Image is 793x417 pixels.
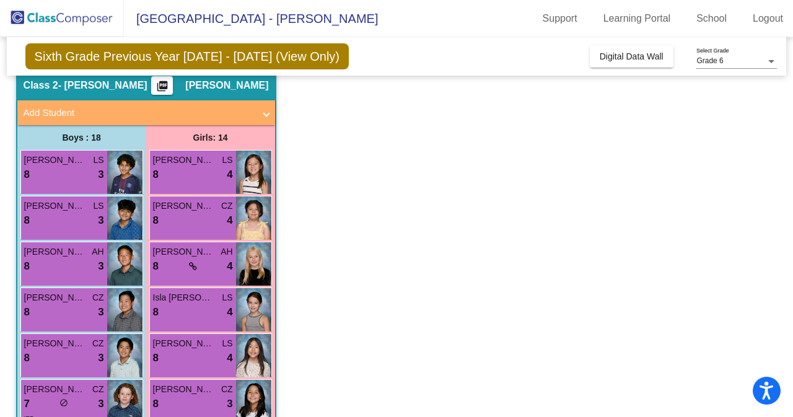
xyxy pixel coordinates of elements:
[153,304,159,320] span: 8
[24,350,30,366] span: 8
[98,350,103,366] span: 3
[221,383,233,396] span: CZ
[151,76,173,95] button: Print Students Details
[153,245,215,258] span: [PERSON_NAME]
[92,337,104,350] span: CZ
[24,154,86,167] span: [PERSON_NAME]
[185,79,268,92] span: [PERSON_NAME]
[153,350,159,366] span: 8
[153,291,215,304] span: Isla [PERSON_NAME]
[696,56,723,65] span: Grade 6
[98,396,103,412] span: 3
[227,350,232,366] span: 4
[24,383,86,396] span: [PERSON_NAME]
[146,125,275,150] div: Girls: 14
[24,291,86,304] span: [PERSON_NAME]
[153,154,215,167] span: [PERSON_NAME]
[93,200,103,213] span: LS
[24,304,30,320] span: 8
[153,383,215,396] span: [PERSON_NAME]
[24,258,30,274] span: 8
[92,245,103,258] span: AH
[24,245,86,258] span: [PERSON_NAME]
[153,167,159,183] span: 8
[227,258,232,274] span: 4
[93,154,103,167] span: LS
[227,396,232,412] span: 3
[227,304,232,320] span: 4
[222,291,232,304] span: LS
[124,9,378,29] span: [GEOGRAPHIC_DATA] - [PERSON_NAME]
[92,383,104,396] span: CZ
[686,9,737,29] a: School
[98,258,103,274] span: 3
[153,337,215,350] span: [PERSON_NAME]
[24,200,86,213] span: [PERSON_NAME]
[17,100,275,125] mat-expansion-panel-header: Add Student
[533,9,587,29] a: Support
[600,51,664,61] span: Digital Data Wall
[153,213,159,229] span: 8
[227,167,232,183] span: 4
[594,9,681,29] a: Learning Portal
[221,200,233,213] span: CZ
[153,396,159,412] span: 8
[24,106,254,120] mat-panel-title: Add Student
[17,125,146,150] div: Boys : 18
[58,79,147,92] span: - [PERSON_NAME]
[25,43,349,69] span: Sixth Grade Previous Year [DATE] - [DATE] (View Only)
[153,200,215,213] span: [PERSON_NAME]
[227,213,232,229] span: 4
[590,45,673,68] button: Digital Data Wall
[24,79,58,92] span: Class 2
[98,213,103,229] span: 3
[24,396,30,412] span: 7
[221,245,232,258] span: AH
[24,213,30,229] span: 8
[98,167,103,183] span: 3
[222,337,232,350] span: LS
[743,9,793,29] a: Logout
[59,398,68,407] span: do_not_disturb_alt
[155,80,170,97] mat-icon: picture_as_pdf
[222,154,232,167] span: LS
[24,167,30,183] span: 8
[92,291,104,304] span: CZ
[98,304,103,320] span: 3
[24,337,86,350] span: [PERSON_NAME]
[153,258,159,274] span: 8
